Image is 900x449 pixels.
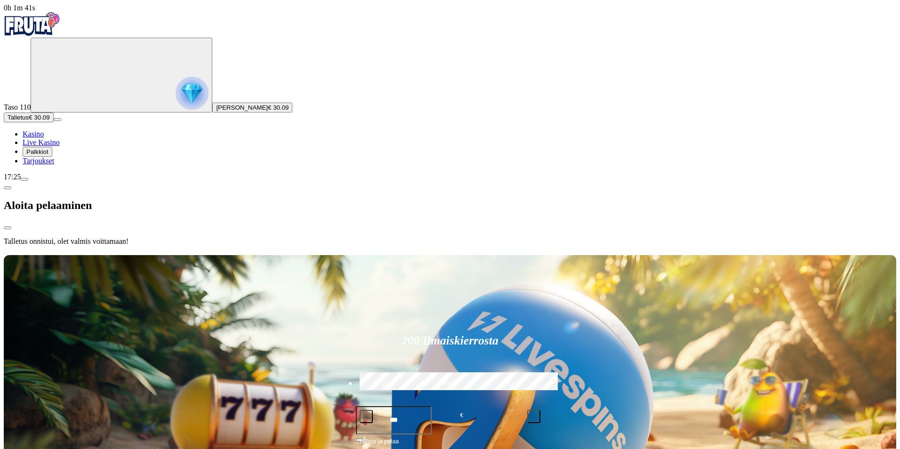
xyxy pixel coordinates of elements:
a: Tarjoukset [23,157,54,165]
span: € [363,435,366,441]
button: Palkkiot [23,147,52,157]
span: € 30.09 [29,114,49,121]
span: Taso 110 [4,103,31,111]
button: Talletusplus icon€ 30.09 [4,112,54,122]
p: Talletus onnistui, olet valmis voittamaan! [4,237,896,246]
button: plus icon [527,410,540,423]
nav: Main menu [4,130,896,165]
a: Fruta [4,29,60,37]
button: menu [21,178,28,181]
a: Live Kasino [23,138,60,146]
h2: Aloita pelaaminen [4,199,896,212]
button: [PERSON_NAME]€ 30.09 [212,103,292,112]
button: chevron-left icon [4,186,11,189]
span: [PERSON_NAME] [216,104,268,111]
a: Kasino [23,130,44,138]
span: Palkkiot [26,148,48,155]
nav: Primary [4,12,896,165]
label: €150 [421,371,479,398]
button: close [4,226,11,229]
span: 17:25 [4,173,21,181]
button: menu [54,118,61,121]
button: reward progress [31,38,212,112]
button: minus icon [360,410,373,423]
span: user session time [4,4,35,12]
span: Talletus [8,114,29,121]
label: €50 [357,371,416,398]
img: Fruta [4,12,60,36]
label: €250 [484,371,543,398]
span: € [460,411,463,420]
span: € 30.09 [268,104,289,111]
img: reward progress [176,77,209,110]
